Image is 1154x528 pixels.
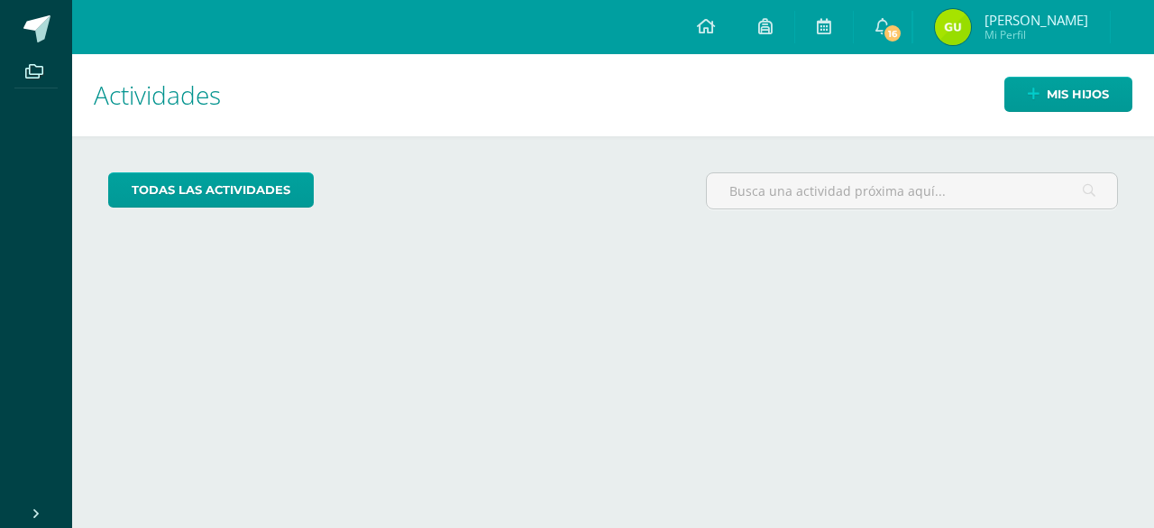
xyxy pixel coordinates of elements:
input: Busca una actividad próxima aquí... [707,173,1117,208]
span: Mi Perfil [985,27,1088,42]
h1: Actividades [94,54,1132,136]
a: todas las Actividades [108,172,314,208]
span: 16 [883,23,902,43]
a: Mis hijos [1004,77,1132,112]
span: [PERSON_NAME] [985,11,1088,29]
span: Mis hijos [1047,78,1109,111]
img: 8a9c0d23577916ab2ee25db84bfe7c54.png [935,9,971,45]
